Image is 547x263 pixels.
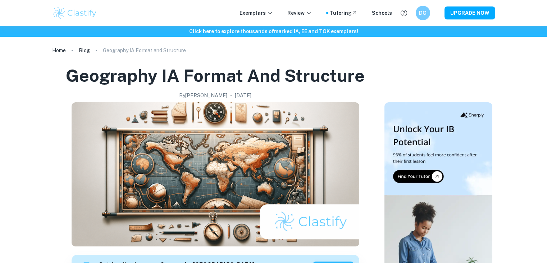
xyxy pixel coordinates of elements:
[79,45,90,55] a: Blog
[179,92,227,99] h2: By [PERSON_NAME]
[103,46,186,54] p: Geography IA Format and Structure
[372,9,392,17] a: Schools
[52,45,66,55] a: Home
[330,9,357,17] a: Tutoring
[287,9,312,17] p: Review
[235,92,251,99] h2: [DATE]
[230,92,232,99] p: •
[445,6,495,19] button: UPGRADE NOW
[1,27,546,35] h6: Click here to explore thousands of marked IA, EE and TOK exemplars !
[398,7,410,19] button: Help and Feedback
[66,64,365,87] h1: Geography IA Format and Structure
[419,9,427,17] h6: DG
[72,102,359,246] img: Geography IA Format and Structure cover image
[416,6,430,20] button: DG
[240,9,273,17] p: Exemplars
[52,6,98,20] img: Clastify logo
